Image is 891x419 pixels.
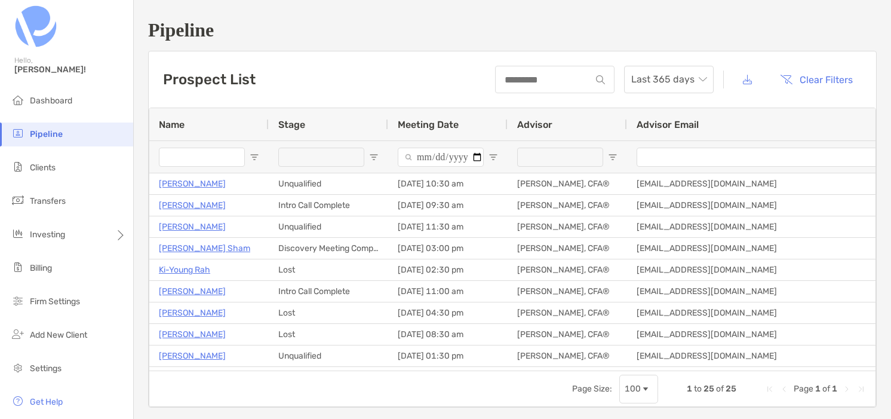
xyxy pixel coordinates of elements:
div: Page Size [619,375,658,403]
div: [DATE] 10:30 am [388,173,508,194]
span: to [694,384,702,394]
a: Ki-Young Rah [159,262,210,277]
a: [PERSON_NAME] [159,198,226,213]
img: pipeline icon [11,126,25,140]
h1: Pipeline [148,19,877,41]
div: [PERSON_NAME], CFA® [508,173,627,194]
div: [PERSON_NAME], CFA® [508,367,627,388]
div: Intro Call Complete [269,195,388,216]
div: Lost [269,259,388,280]
span: Firm Settings [30,296,80,307]
div: Unqualified [269,216,388,237]
span: Pipeline [30,129,63,139]
span: Get Help [30,397,63,407]
input: Meeting Date Filter Input [398,148,484,167]
div: Last Page [856,384,866,394]
div: Discovery Meeting Complete [269,238,388,259]
img: firm-settings icon [11,293,25,308]
div: [DATE] 03:00 pm [388,238,508,259]
div: Page Size: [572,384,612,394]
img: settings icon [11,360,25,375]
div: [DATE] 02:30 pm [388,259,508,280]
div: Unqualified [269,173,388,194]
div: [DATE] 01:30 pm [388,345,508,366]
span: Investing [30,230,65,240]
span: Settings [30,363,62,374]
img: get-help icon [11,394,25,408]
div: [DATE] 11:00 am [388,281,508,302]
div: [DATE] 11:30 am [388,216,508,237]
div: [DATE] 09:30 am [388,195,508,216]
div: [PERSON_NAME], CFA® [508,281,627,302]
div: Previous Page [779,384,789,394]
img: Zoe Logo [14,5,57,48]
a: [PERSON_NAME] [159,305,226,320]
a: [PERSON_NAME] [159,348,226,363]
a: [PERSON_NAME] [159,176,226,191]
img: billing icon [11,260,25,274]
a: [PERSON_NAME] [159,219,226,234]
div: [PERSON_NAME], CFA® [508,259,627,280]
div: [DATE] 04:00 pm [388,367,508,388]
button: Open Filter Menu [608,152,617,162]
h3: Prospect List [163,71,256,88]
a: [PERSON_NAME] [159,370,226,385]
a: [PERSON_NAME] [159,284,226,299]
img: dashboard icon [11,93,25,107]
span: 1 [832,384,837,394]
div: Intro Call Complete [269,281,388,302]
button: Open Filter Menu [488,152,498,162]
span: [PERSON_NAME]! [14,65,126,75]
img: clients icon [11,160,25,174]
span: Advisor [517,119,552,130]
div: [PERSON_NAME], CFA® [508,195,627,216]
span: Transfers [30,196,66,206]
button: Open Filter Menu [250,152,259,162]
span: Meeting Date [398,119,459,130]
div: Next Page [842,384,852,394]
span: Stage [278,119,305,130]
img: add_new_client icon [11,327,25,341]
div: [PERSON_NAME], CFA® [508,302,627,323]
img: input icon [596,75,605,84]
span: Advisor Email [637,119,699,130]
input: Name Filter Input [159,148,245,167]
button: Open Filter Menu [369,152,379,162]
span: of [822,384,830,394]
span: Last 365 days [631,66,706,93]
div: 100 [625,384,641,394]
div: Unqualified [269,345,388,366]
span: Page [794,384,813,394]
span: Clients [30,163,56,173]
span: 1 [815,384,821,394]
div: Lost [269,302,388,323]
a: [PERSON_NAME] [159,327,226,342]
span: Billing [30,263,52,273]
div: Unqualified [269,367,388,388]
div: [PERSON_NAME], CFA® [508,238,627,259]
a: [PERSON_NAME] Sham [159,241,250,256]
span: of [716,384,724,394]
div: [DATE] 04:30 pm [388,302,508,323]
img: investing icon [11,227,25,241]
span: 1 [687,384,692,394]
span: 25 [703,384,714,394]
img: transfers icon [11,193,25,207]
div: [PERSON_NAME], CFA® [508,324,627,345]
div: [PERSON_NAME], CFA® [508,345,627,366]
div: [PERSON_NAME], CFA® [508,216,627,237]
div: Lost [269,324,388,345]
span: Add New Client [30,330,87,340]
span: 25 [726,384,736,394]
div: [DATE] 08:30 am [388,324,508,345]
